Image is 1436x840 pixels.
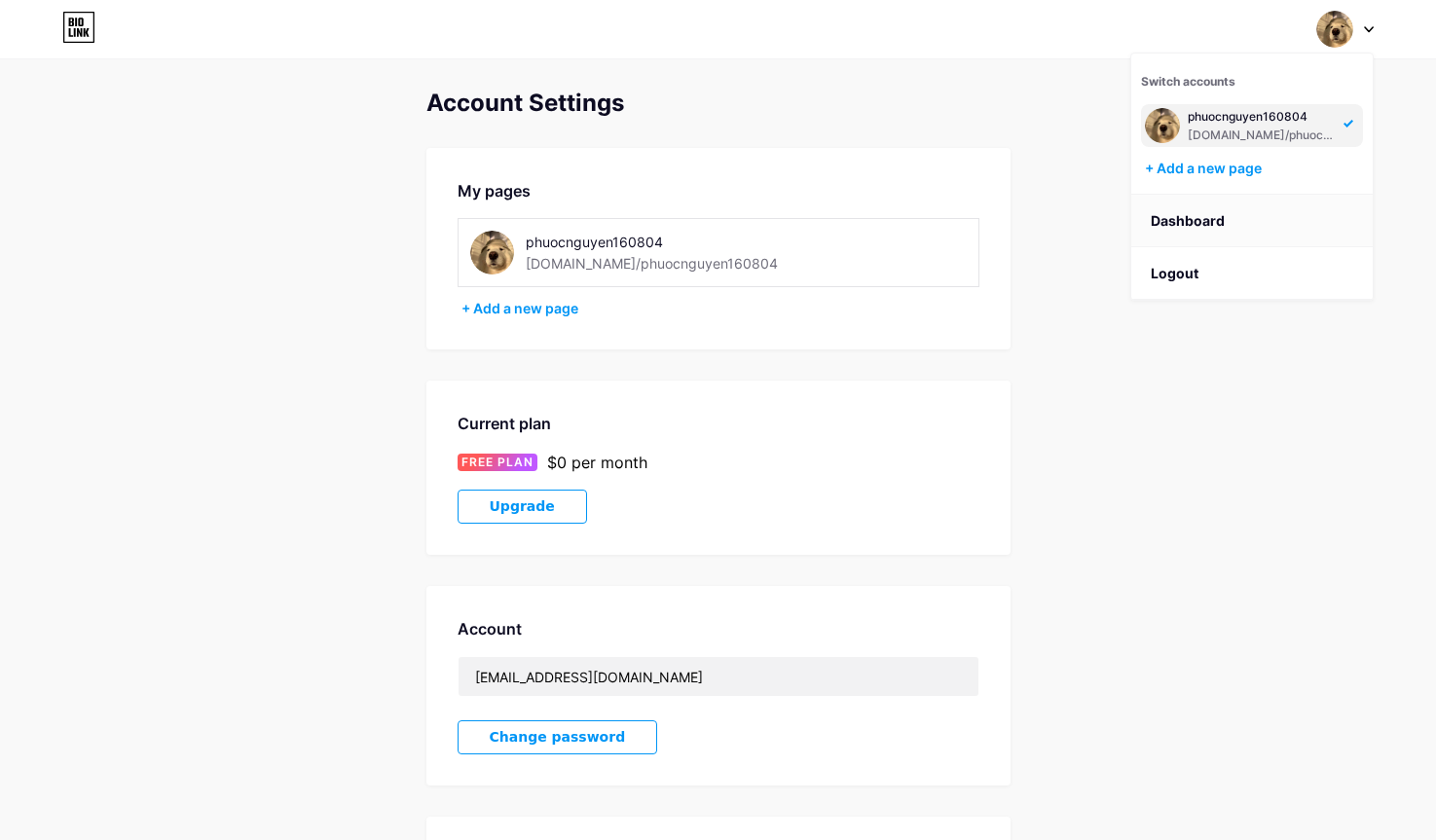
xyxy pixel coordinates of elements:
[458,720,658,754] button: Change password
[426,90,1011,117] div: Account Settings
[461,299,979,318] div: + Add a new page
[1141,74,1235,89] span: Switch accounts
[1145,108,1180,143] img: phuocnguyen160804
[547,451,647,474] div: $0 per month
[490,498,555,515] span: Upgrade
[1145,159,1363,178] div: + Add a new page
[490,729,626,746] span: Change password
[470,231,514,274] img: phuocnguyen160804
[458,617,979,640] div: Account
[1131,247,1373,300] li: Logout
[1188,109,1338,125] div: phuocnguyen160804
[526,253,778,274] div: [DOMAIN_NAME]/phuocnguyen160804
[1316,11,1353,48] img: phuocnguyen160804
[459,657,978,696] input: Email
[1188,128,1338,143] div: [DOMAIN_NAME]/phuocnguyen160804
[458,490,587,524] button: Upgrade
[526,232,801,252] div: phuocnguyen160804
[458,412,979,435] div: Current plan
[1131,195,1373,247] a: Dashboard
[461,454,534,471] span: FREE PLAN
[458,179,979,202] div: My pages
